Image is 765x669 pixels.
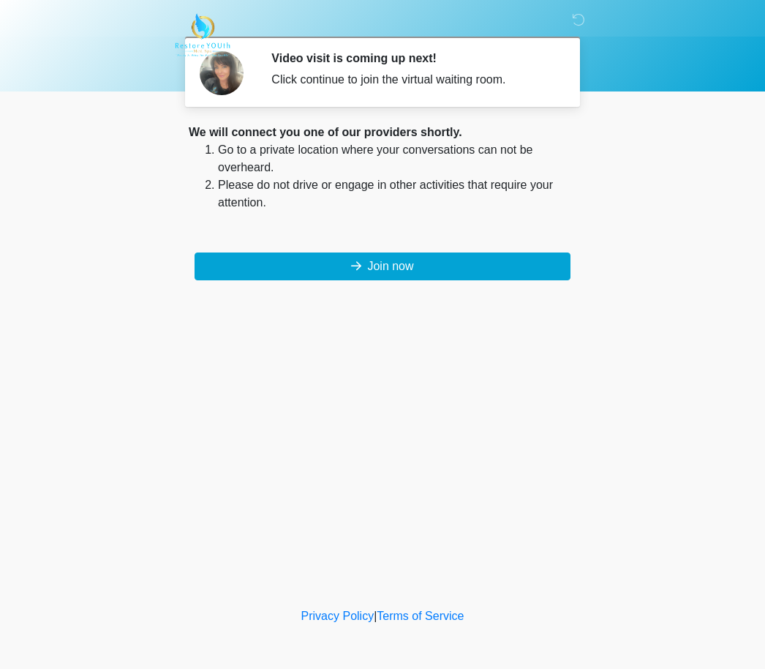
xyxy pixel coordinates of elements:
[218,141,576,176] li: Go to a private location where your conversations can not be overheard.
[377,610,464,622] a: Terms of Service
[174,11,230,59] img: Restore YOUth Med Spa Logo
[374,610,377,622] a: |
[218,176,576,212] li: Please do not drive or engage in other activities that require your attention.
[200,51,244,95] img: Agent Avatar
[301,610,374,622] a: Privacy Policy
[189,124,576,141] div: We will connect you one of our providers shortly.
[195,253,570,280] button: Join now
[271,71,554,89] div: Click continue to join the virtual waiting room.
